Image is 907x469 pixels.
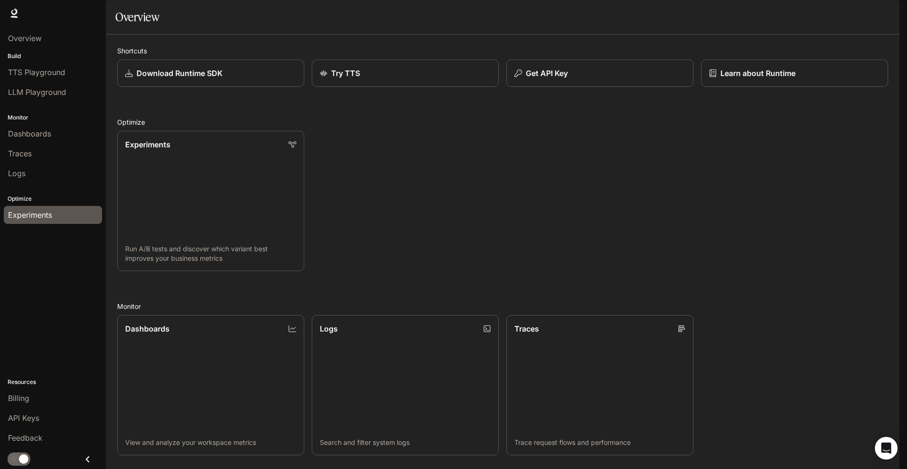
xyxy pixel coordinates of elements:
[125,438,296,447] p: View and analyze your workspace metrics
[125,323,170,334] p: Dashboards
[875,437,898,460] div: Open Intercom Messenger
[720,68,796,79] p: Learn about Runtime
[125,139,171,150] p: Experiments
[526,68,568,79] p: Get API Key
[312,315,499,455] a: LogsSearch and filter system logs
[117,46,888,56] h2: Shortcuts
[137,68,222,79] p: Download Runtime SDK
[117,60,304,87] a: Download Runtime SDK
[514,438,685,447] p: Trace request flows and performance
[320,438,491,447] p: Search and filter system logs
[506,315,693,455] a: TracesTrace request flows and performance
[117,131,304,271] a: ExperimentsRun A/B tests and discover which variant best improves your business metrics
[320,323,338,334] p: Logs
[701,60,888,87] a: Learn about Runtime
[506,60,693,87] button: Get API Key
[117,301,888,311] h2: Monitor
[125,244,296,263] p: Run A/B tests and discover which variant best improves your business metrics
[117,117,888,127] h2: Optimize
[312,60,499,87] a: Try TTS
[117,315,304,455] a: DashboardsView and analyze your workspace metrics
[115,8,159,26] h1: Overview
[514,323,539,334] p: Traces
[331,68,360,79] p: Try TTS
